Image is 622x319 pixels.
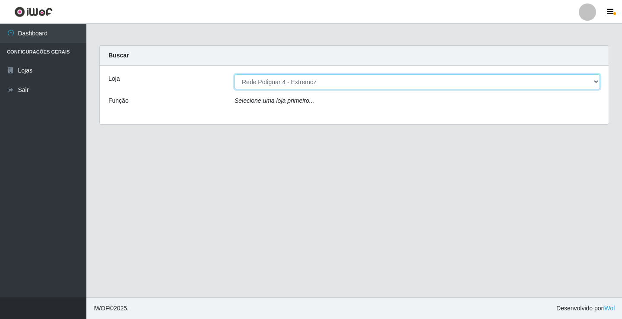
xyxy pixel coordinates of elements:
img: CoreUI Logo [14,6,53,17]
strong: Buscar [108,52,129,59]
label: Função [108,96,129,105]
span: Desenvolvido por [556,304,615,313]
span: IWOF [93,305,109,312]
label: Loja [108,74,120,83]
i: Selecione uma loja primeiro... [235,97,314,104]
span: © 2025 . [93,304,129,313]
a: iWof [603,305,615,312]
